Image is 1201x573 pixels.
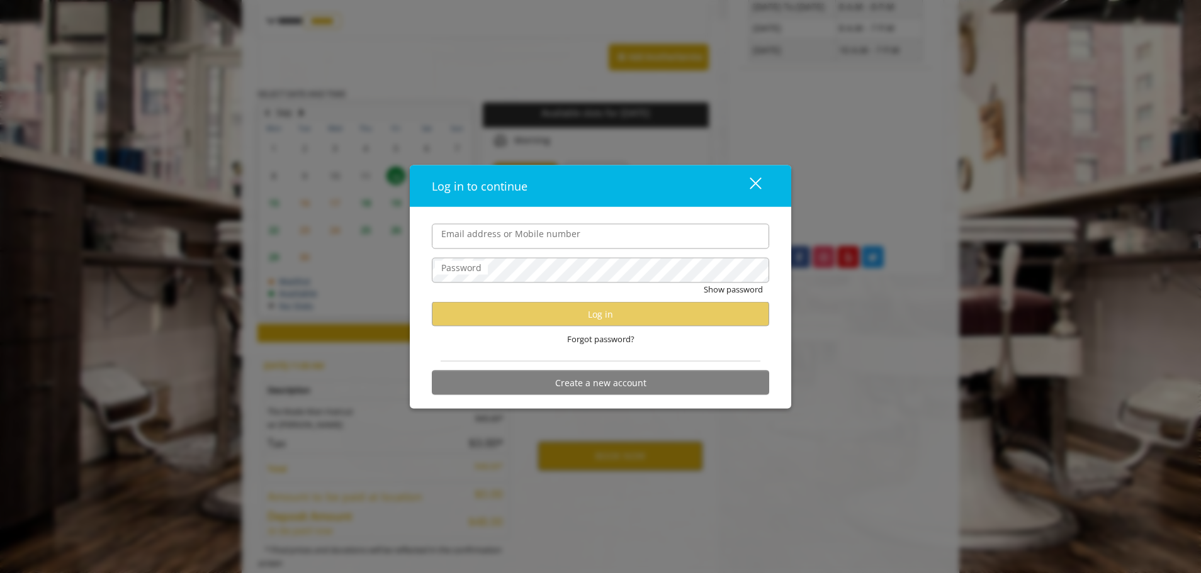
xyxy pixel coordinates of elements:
[726,173,769,199] button: close dialog
[432,370,769,395] button: Create a new account
[435,226,587,240] label: Email address or Mobile number
[435,260,488,274] label: Password
[432,302,769,326] button: Log in
[567,333,634,346] span: Forgot password?
[432,178,527,193] span: Log in to continue
[432,257,769,282] input: Password
[704,282,763,296] button: Show password
[432,223,769,248] input: Email address or Mobile number
[735,176,760,195] div: close dialog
